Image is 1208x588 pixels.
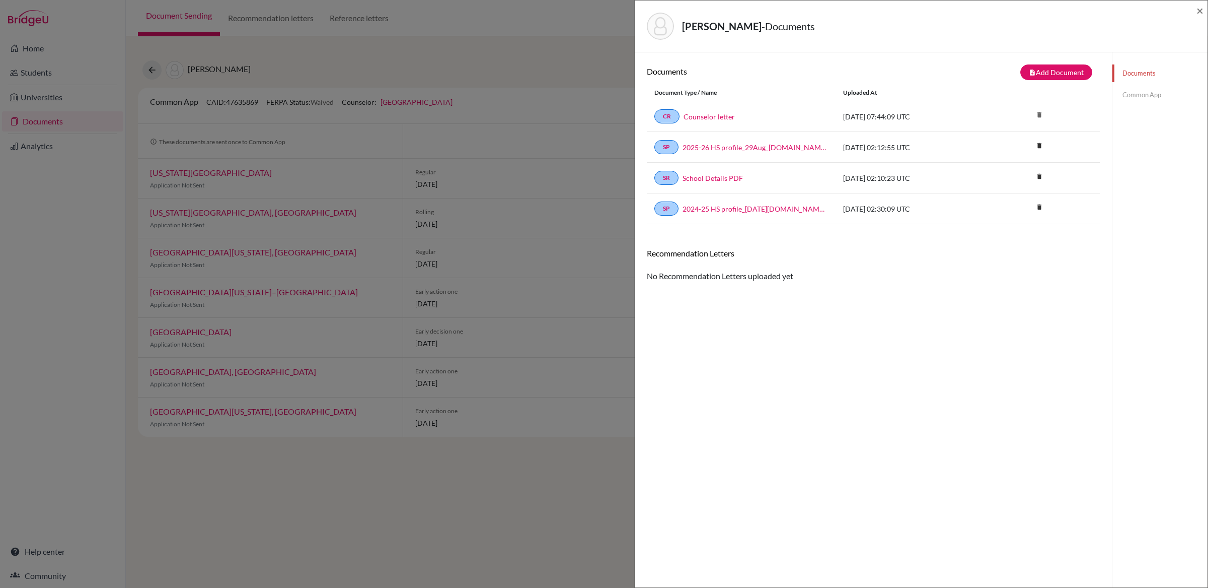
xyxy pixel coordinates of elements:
[836,204,987,214] div: [DATE] 02:30:09 UTC
[1032,107,1047,122] i: delete
[1032,201,1047,215] a: delete
[647,248,1100,258] h6: Recommendation Letters
[836,142,987,153] div: [DATE] 02:12:55 UTC
[1196,5,1203,17] button: Close
[684,111,735,122] a: Counselor letter
[1020,64,1092,80] button: note_addAdd Document
[836,111,987,122] div: [DATE] 07:44:09 UTC
[654,140,678,154] a: SP
[683,173,743,183] a: School Details PDF
[647,88,836,97] div: Document Type / Name
[762,20,815,32] span: - Documents
[654,171,678,185] a: SR
[682,20,762,32] strong: [PERSON_NAME]
[1032,140,1047,153] a: delete
[683,142,828,153] a: 2025-26 HS profile_29Aug_[DOMAIN_NAME]_wide
[1032,169,1047,184] i: delete
[647,67,873,76] h6: Documents
[654,202,678,216] a: SP
[1032,200,1047,215] i: delete
[836,88,987,97] div: Uploaded at
[1112,86,1207,104] a: Common App
[683,204,828,214] a: 2024-25 HS profile_[DATE][DOMAIN_NAME]_wide
[647,248,1100,282] div: No Recommendation Letters uploaded yet
[1032,138,1047,153] i: delete
[1196,3,1203,18] span: ×
[836,173,987,183] div: [DATE] 02:10:23 UTC
[654,109,679,123] a: CR
[1112,64,1207,82] a: Documents
[1032,170,1047,184] a: delete
[1029,69,1036,76] i: note_add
